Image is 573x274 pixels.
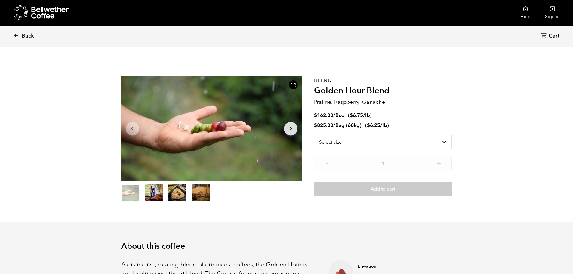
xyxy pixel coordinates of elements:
h2: Golden Hour Blend [314,86,452,96]
span: Back [22,32,34,40]
span: $ [314,122,317,129]
h4: Elevation [358,263,442,269]
span: Bag (60kg) [335,122,362,129]
span: $ [350,112,353,119]
bdi: 6.75 [350,112,363,119]
span: Cart [549,32,559,40]
bdi: 825.00 [314,122,333,129]
span: Box [335,112,344,119]
span: / [333,122,335,129]
button: + [435,160,443,166]
bdi: 6.25 [367,122,380,129]
span: /lb [380,122,387,129]
bdi: 162.00 [314,112,333,119]
span: ( ) [348,112,372,119]
a: Cart [541,32,561,40]
h2: About this coffee [121,242,452,251]
span: $ [314,112,317,119]
span: $ [367,122,370,129]
span: /lb [363,112,370,119]
button: Add to cart [314,182,452,196]
p: Praline, Raspberry, Ganache [314,98,452,106]
button: - [323,160,331,166]
span: / [333,112,335,119]
span: ( ) [365,122,389,129]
